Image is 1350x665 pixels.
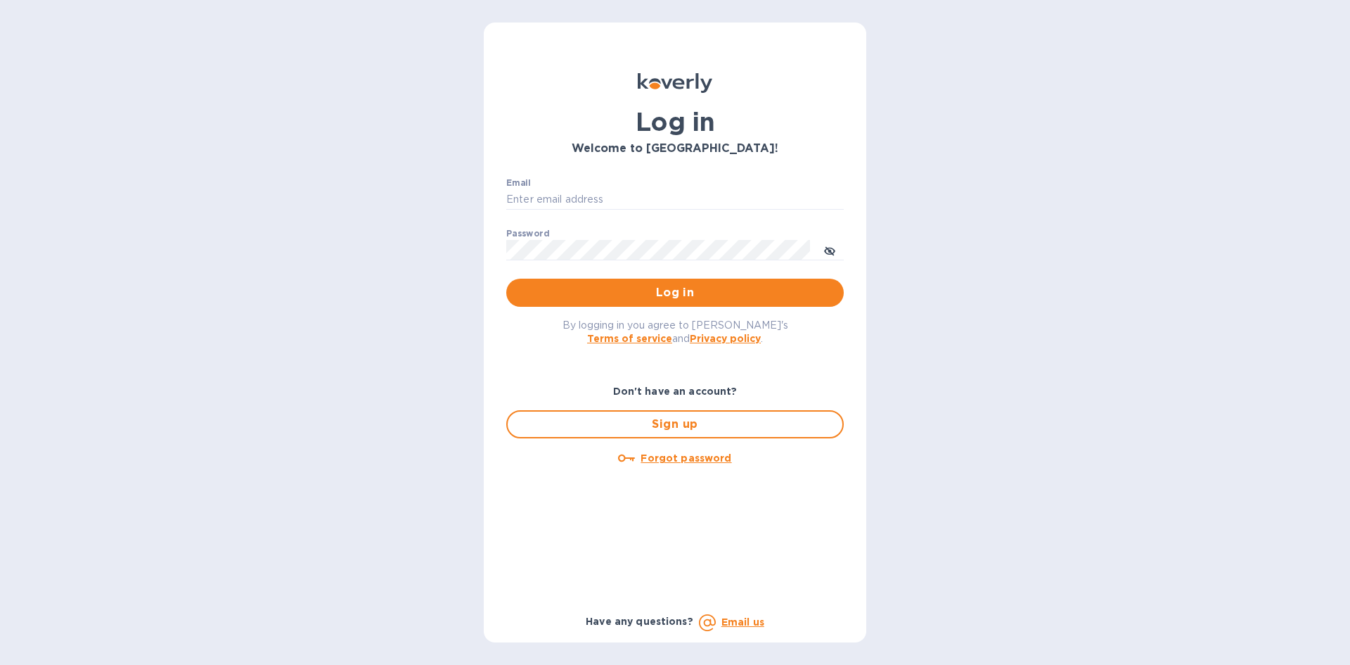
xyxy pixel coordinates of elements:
[562,319,788,344] span: By logging in you agree to [PERSON_NAME]'s and .
[721,616,764,628] a: Email us
[816,236,844,264] button: toggle password visibility
[641,452,731,464] u: Forgot password
[506,229,549,238] label: Password
[506,142,844,156] h3: Welcome to [GEOGRAPHIC_DATA]!
[519,416,831,433] span: Sign up
[506,189,844,210] input: Enter email address
[586,616,693,627] b: Have any questions?
[638,73,712,93] img: Koverly
[506,279,844,307] button: Log in
[517,284,832,301] span: Log in
[690,333,761,344] a: Privacy policy
[587,333,672,344] a: Terms of service
[506,179,531,187] label: Email
[506,107,844,137] h1: Log in
[506,410,844,438] button: Sign up
[613,386,738,397] b: Don't have an account?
